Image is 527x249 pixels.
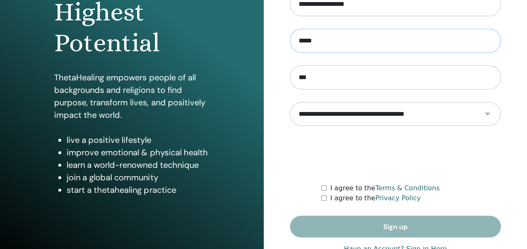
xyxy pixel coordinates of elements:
[332,138,459,171] iframe: reCAPTCHA
[67,171,209,184] li: join a global community
[330,183,440,193] label: I agree to the
[54,71,209,121] p: ThetaHealing empowers people of all backgrounds and religions to find purpose, transform lives, a...
[67,159,209,171] li: learn a world-renowned technique
[375,194,421,202] a: Privacy Policy
[330,193,420,203] label: I agree to the
[67,184,209,196] li: start a thetahealing practice
[67,146,209,159] li: improve emotional & physical health
[67,134,209,146] li: live a positive lifestyle
[375,184,440,192] a: Terms & Conditions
